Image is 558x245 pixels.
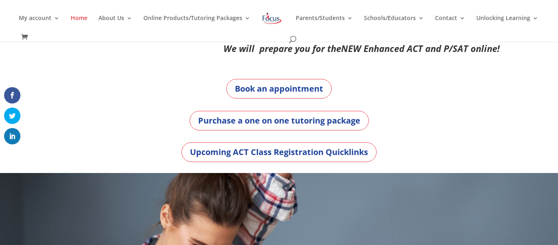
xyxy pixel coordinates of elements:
em: NEW Enhanced ACT and P/SAT online! [341,42,500,54]
a: My account [19,15,60,34]
a: Home [71,15,87,34]
a: Unlocking Learning [476,15,538,34]
a: About Us [98,15,132,34]
a: Purchase a one on one tutoring package [190,111,369,130]
a: Parents/Students [296,15,353,34]
em: We will prepare you for the [223,42,341,54]
a: Contact [435,15,465,34]
a: Book an appointment [226,79,332,99]
a: Online Products/Tutoring Packages [143,15,250,34]
a: Upcoming ACT Class Registration Quicklinks [181,142,377,162]
img: Focus on Learning [261,11,283,26]
a: Schools/Educators [364,15,424,34]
